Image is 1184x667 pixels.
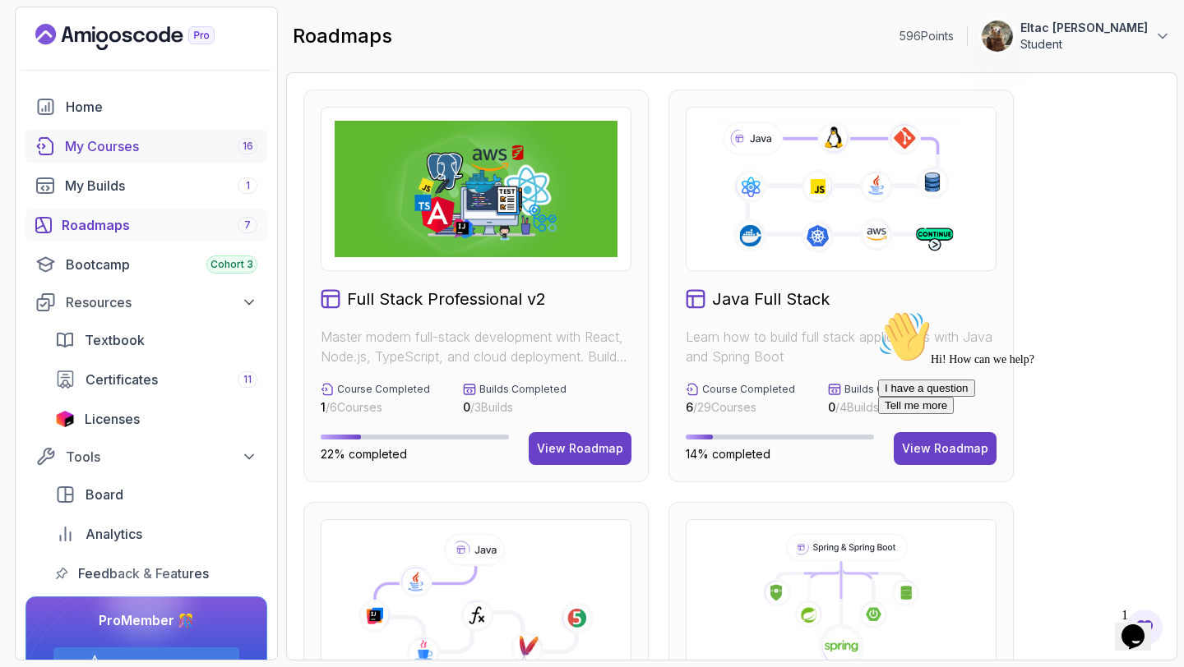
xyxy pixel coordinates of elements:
[702,383,795,396] p: Course Completed
[78,563,209,583] span: Feedback & Features
[246,179,250,192] span: 1
[900,28,954,44] p: 596 Points
[86,485,123,504] span: Board
[686,400,693,414] span: 6
[7,93,82,110] button: Tell me more
[25,248,267,281] a: bootcamp
[335,121,617,257] img: Full Stack Professional v2
[844,383,932,396] p: Builds Completed
[244,218,251,232] span: 7
[7,76,104,93] button: I have a question
[62,215,257,235] div: Roadmaps
[85,409,140,429] span: Licenses
[45,402,267,435] a: licenses
[65,176,257,195] div: My Builds
[1020,20,1148,36] p: Eltac [PERSON_NAME]
[347,287,546,310] h2: Full Stack Professional v2
[712,287,830,310] h2: Java Full Stack
[66,255,257,274] div: Bootcamp
[243,140,253,153] span: 16
[35,24,252,50] a: Landing page
[85,330,145,350] span: Textbook
[45,363,267,396] a: certificates
[686,327,997,366] p: Learn how to build full stack applications with Java and Spring Boot
[66,97,257,117] div: Home
[293,23,392,49] h2: roadmaps
[66,292,257,312] div: Resources
[321,400,326,414] span: 1
[7,7,59,59] img: :wave:
[463,400,470,414] span: 0
[686,447,770,461] span: 14% completed
[86,370,158,389] span: Certificates
[25,90,267,123] a: home
[1115,601,1168,651] iframe: chat widget
[25,169,267,202] a: builds
[243,373,252,386] span: 11
[872,304,1168,593] iframe: chat widget
[66,447,257,467] div: Tools
[45,324,267,356] a: textbook
[25,209,267,241] a: roadmaps
[828,399,932,416] p: / 4 Builds
[25,442,267,471] button: Tools
[479,383,567,396] p: Builds Completed
[86,524,142,544] span: Analytics
[7,7,303,110] div: 👋Hi! How can we help?I have a questionTell me more
[686,399,795,416] p: / 29 Courses
[25,130,267,163] a: courses
[463,399,567,416] p: / 3 Builds
[321,327,631,366] p: Master modern full-stack development with React, Node.js, TypeScript, and cloud deployment. Build...
[65,136,257,156] div: My Courses
[55,411,75,427] img: jetbrains icon
[210,258,253,271] span: Cohort 3
[537,440,623,457] div: View Roadmap
[1020,36,1148,53] p: Student
[982,21,1013,52] img: user profile image
[45,478,267,511] a: board
[45,557,267,590] a: feedback
[25,287,267,317] button: Resources
[828,400,835,414] span: 0
[337,383,430,396] p: Course Completed
[529,432,631,465] button: View Roadmap
[321,447,407,461] span: 22% completed
[45,517,267,550] a: analytics
[981,20,1171,53] button: user profile imageEltac [PERSON_NAME]Student
[321,399,430,416] p: / 6 Courses
[7,49,163,62] span: Hi! How can we help?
